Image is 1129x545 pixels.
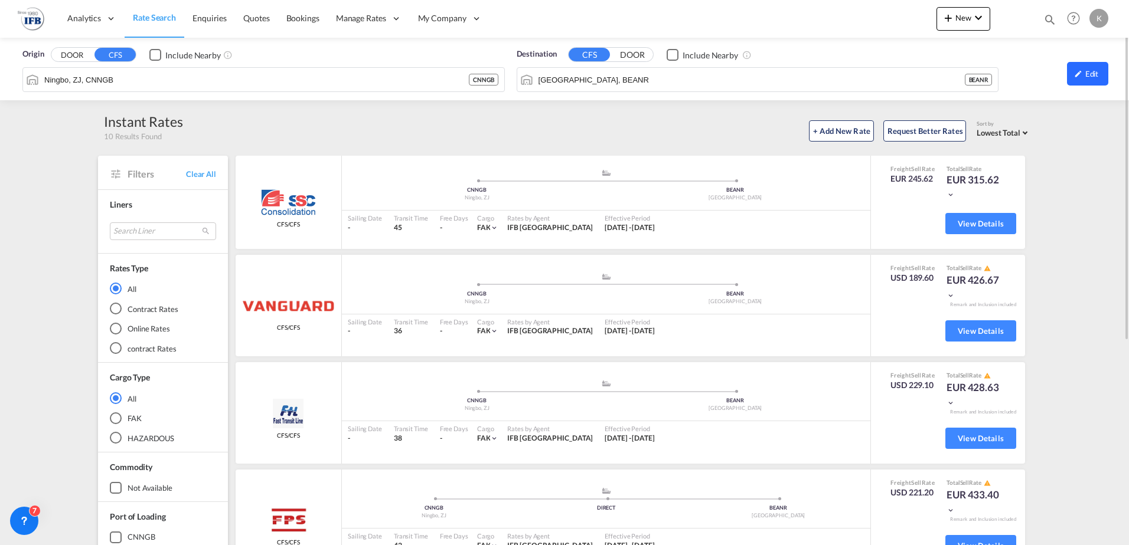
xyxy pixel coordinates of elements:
button: Request Better Rates [883,120,966,142]
div: Free Days [440,214,468,222]
div: DIRECT [520,504,693,512]
div: BEANR [965,74,993,86]
div: [GEOGRAPHIC_DATA] [692,512,864,520]
md-icon: icon-chevron-down [947,291,955,300]
div: Cargo [477,424,499,433]
div: Remark and Inclusion included [941,409,1025,415]
button: CFS [94,48,136,61]
span: Sell [911,372,921,379]
md-radio-button: Contract Rates [110,303,216,314]
div: Sailing Date [348,424,382,433]
span: Enquiries [192,13,227,23]
span: Rate Search [133,12,176,22]
div: 16 Sep 2025 - 30 Sep 2025 [605,434,655,444]
md-icon: icon-chevron-down [947,191,955,199]
span: View Details [958,219,1004,228]
div: Effective Period [605,317,655,326]
span: FAK [477,434,491,442]
span: Manage Rates [336,12,386,24]
div: CNNGB [469,74,498,86]
input: Search by Port [539,71,965,88]
div: USD 221.20 [890,487,935,498]
div: EUR 428.63 [947,380,1006,409]
md-icon: icon-alert [984,265,991,272]
div: - [440,434,442,444]
span: [DATE] - [DATE] [605,434,655,442]
button: icon-alert [983,264,991,273]
div: - [348,223,382,233]
span: FAK [477,326,491,335]
div: 15 Sep 2025 - 30 Sep 2025 [605,326,655,336]
md-radio-button: HAZARDOUS [110,432,216,444]
div: Freight Rate [890,478,935,487]
div: icon-pencilEdit [1067,62,1108,86]
md-icon: icon-alert [984,372,991,379]
span: CFS/CFS [277,220,300,228]
span: CFS/CFS [277,431,300,439]
md-icon: icon-chevron-down [947,399,955,407]
div: Cargo [477,317,499,326]
div: Instant Rates [104,112,183,131]
md-icon: icon-chevron-down [490,224,498,232]
div: Ningbo, ZJ [348,298,606,306]
div: Free Days [440,424,468,433]
span: Destination [517,48,557,60]
div: Freight Rate [890,165,935,173]
button: CFS [569,48,610,61]
span: Port of Loading [110,511,166,521]
div: Effective Period [605,424,655,433]
md-icon: icon-magnify [1043,13,1056,26]
div: BEANR [606,397,865,405]
div: 38 [394,434,428,444]
div: - [348,434,382,444]
img: Fast Transit Line [273,399,304,428]
input: Search by Port [44,71,469,88]
div: IFB Belgium [507,434,593,444]
span: My Company [418,12,466,24]
button: icon-alert [983,372,991,380]
div: [GEOGRAPHIC_DATA] [606,298,865,306]
button: icon-alert [983,479,991,488]
span: Sell [911,165,921,172]
div: Cargo [477,214,499,222]
div: Help [1063,8,1089,29]
div: Total Rate [947,371,1006,380]
div: 15 Sep 2025 - 30 Sep 2025 [605,223,655,233]
button: + Add New Rate [809,120,874,142]
span: Origin [22,48,44,60]
div: Sort by [977,120,1031,128]
md-radio-button: Online Rates [110,323,216,334]
span: FAK [477,223,491,232]
div: BEANR [606,290,865,298]
div: Total Rate [947,165,1006,173]
div: Effective Period [605,531,655,540]
div: EUR 245.62 [890,173,935,185]
div: Rates by Agent [507,531,593,540]
span: Clear All [186,169,216,179]
span: Sell [960,479,970,486]
div: Freight Rate [890,264,935,272]
span: [DATE] - [DATE] [605,326,655,335]
button: DOOR [51,48,93,62]
div: CNNGB [348,504,520,512]
span: Sell [911,479,921,486]
div: CNNGB [348,290,606,298]
span: Commodity [110,462,152,472]
div: Sailing Date [348,317,382,326]
div: EUR 426.67 [947,273,1006,301]
div: not available [128,482,172,493]
span: [DATE] - [DATE] [605,223,655,232]
div: Transit Time [394,317,428,326]
div: BEANR [692,504,864,512]
md-select: Select: Lowest Total [977,125,1031,139]
div: Ningbo, ZJ [348,512,520,520]
span: Sell [960,264,970,271]
div: icon-magnify [1043,13,1056,31]
div: Rates by Agent [507,424,593,433]
div: Effective Period [605,214,655,222]
div: Ningbo, ZJ [348,405,606,412]
div: Transit Time [394,424,428,433]
md-input-container: Ningbo, ZJ, CNNGB [23,68,504,91]
div: EUR 315.62 [947,173,1006,201]
span: Analytics [67,12,101,24]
